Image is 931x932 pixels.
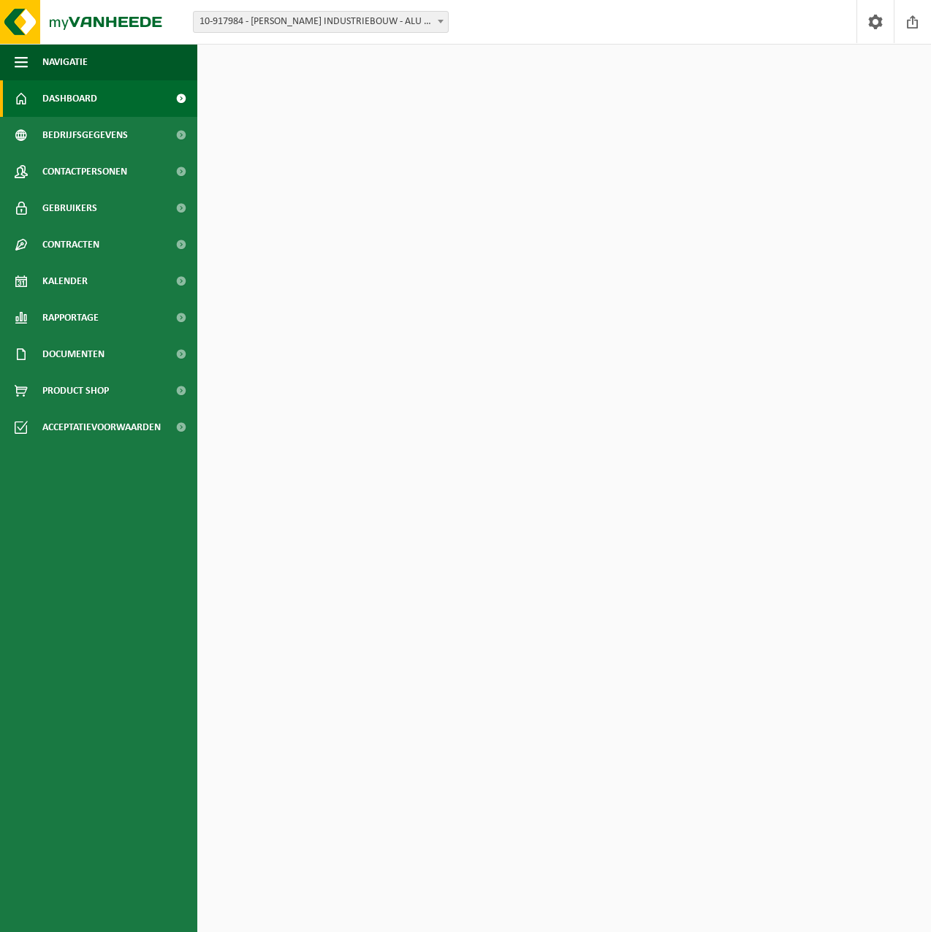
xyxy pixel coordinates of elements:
span: Contracten [42,226,99,263]
span: Navigatie [42,44,88,80]
span: Contactpersonen [42,153,127,190]
span: Gebruikers [42,190,97,226]
span: Product Shop [42,373,109,409]
span: Bedrijfsgegevens [42,117,128,153]
span: 10-917984 - WILLY NAESSENS INDUSTRIEBOUW - ALU AFDELING - WORTEGEM-PETEGEM [194,12,448,32]
span: Acceptatievoorwaarden [42,409,161,446]
span: Rapportage [42,299,99,336]
span: 10-917984 - WILLY NAESSENS INDUSTRIEBOUW - ALU AFDELING - WORTEGEM-PETEGEM [193,11,449,33]
span: Documenten [42,336,104,373]
span: Kalender [42,263,88,299]
span: Dashboard [42,80,97,117]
